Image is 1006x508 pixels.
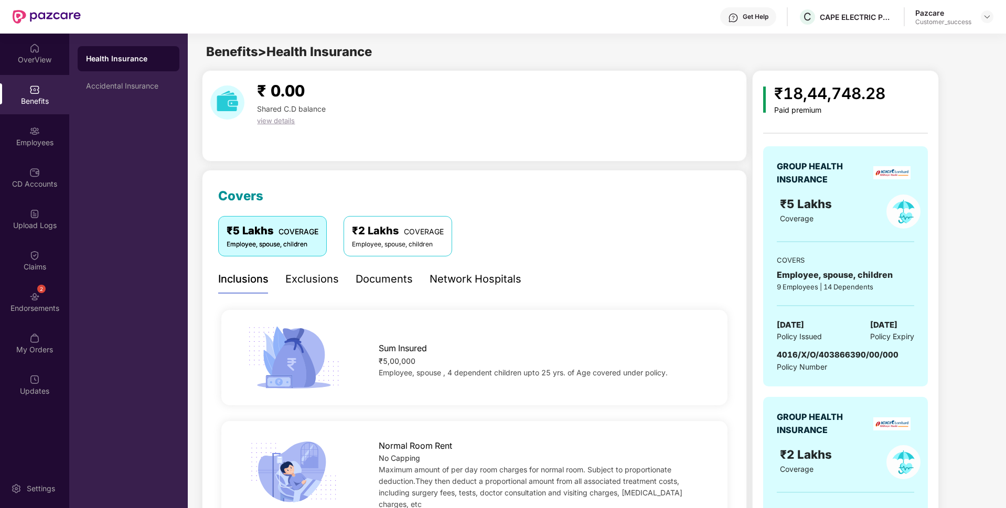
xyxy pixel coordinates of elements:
img: svg+xml;base64,PHN2ZyBpZD0iTXlfT3JkZXJzIiBkYXRhLW5hbWU9Ik15IE9yZGVycyIgeG1sbnM9Imh0dHA6Ly93d3cudz... [29,333,40,343]
div: Settings [24,483,58,494]
div: ₹5 Lakhs [227,223,318,239]
img: svg+xml;base64,PHN2ZyBpZD0iQ0RfQWNjb3VudHMiIGRhdGEtbmFtZT0iQ0QgQWNjb3VudHMiIHhtbG5zPSJodHRwOi8vd3... [29,167,40,178]
span: view details [257,116,295,125]
span: Coverage [780,214,814,223]
span: C [804,10,811,23]
div: Inclusions [218,271,269,287]
div: 2 [37,285,46,293]
span: Policy Issued [777,331,822,342]
img: New Pazcare Logo [13,10,81,24]
span: 4016/X/O/403866390/00/000 [777,350,898,360]
div: COVERS [777,255,914,265]
img: download [210,85,244,120]
div: ₹18,44,748.28 [774,81,885,106]
div: Employee, spouse, children [227,240,318,250]
div: Documents [356,271,413,287]
div: Paid premium [774,106,885,115]
div: Employee, spouse, children [352,240,444,250]
img: icon [244,323,343,392]
img: svg+xml;base64,PHN2ZyBpZD0iVXBsb2FkX0xvZ3MiIGRhdGEtbmFtZT0iVXBsb2FkIExvZ3MiIHhtbG5zPSJodHRwOi8vd3... [29,209,40,219]
span: Employee, spouse , 4 dependent children upto 25 yrs. of Age covered under policy. [379,368,668,377]
span: Normal Room Rent [379,439,452,452]
img: svg+xml;base64,PHN2ZyBpZD0iRW1wbG95ZWVzIiB4bWxucz0iaHR0cDovL3d3dy53My5vcmcvMjAwMC9zdmciIHdpZHRoPS... [29,126,40,136]
div: Health Insurance [86,53,171,64]
img: svg+xml;base64,PHN2ZyBpZD0iVXBkYXRlZCIgeG1sbnM9Imh0dHA6Ly93d3cudzMub3JnLzIwMDAvc3ZnIiB3aWR0aD0iMj... [29,374,40,385]
div: ₹2 Lakhs [352,223,444,239]
img: svg+xml;base64,PHN2ZyBpZD0iQmVuZWZpdHMiIHhtbG5zPSJodHRwOi8vd3d3LnczLm9yZy8yMDAwL3N2ZyIgd2lkdGg9Ij... [29,84,40,95]
span: Covers [218,188,263,203]
span: Policy Number [777,362,827,371]
div: GROUP HEALTH INSURANCE [777,160,869,186]
img: insurerLogo [873,417,911,430]
img: svg+xml;base64,PHN2ZyBpZD0iU2V0dGluZy0yMHgyMCIgeG1sbnM9Imh0dHA6Ly93d3cudzMub3JnLzIwMDAvc3ZnIiB3aW... [11,483,22,494]
img: svg+xml;base64,PHN2ZyBpZD0iQ2xhaW0iIHhtbG5zPSJodHRwOi8vd3d3LnczLm9yZy8yMDAwL3N2ZyIgd2lkdGg9IjIwIi... [29,250,40,261]
span: Benefits > Health Insurance [206,44,372,59]
div: Pazcare [915,8,971,18]
div: Get Help [743,13,768,21]
span: COVERAGE [404,227,444,236]
img: policyIcon [886,445,921,479]
img: svg+xml;base64,PHN2ZyBpZD0iRW5kb3JzZW1lbnRzIiB4bWxucz0iaHR0cDovL3d3dy53My5vcmcvMjAwMC9zdmciIHdpZH... [29,291,40,302]
div: No Capping [379,452,705,464]
img: svg+xml;base64,PHN2ZyBpZD0iSG9tZSIgeG1sbnM9Imh0dHA6Ly93d3cudzMub3JnLzIwMDAvc3ZnIiB3aWR0aD0iMjAiIG... [29,43,40,53]
div: 9 Employees | 14 Dependents [777,282,914,292]
span: Policy Expiry [870,331,914,342]
div: ₹5,00,000 [379,355,705,367]
div: Accidental Insurance [86,82,171,90]
span: ₹5 Lakhs [780,197,835,211]
img: icon [763,87,766,113]
span: ₹2 Lakhs [780,447,835,461]
span: [DATE] [777,319,804,331]
img: svg+xml;base64,PHN2ZyBpZD0iSGVscC0zMngzMiIgeG1sbnM9Imh0dHA6Ly93d3cudzMub3JnLzIwMDAvc3ZnIiB3aWR0aD... [728,13,739,23]
div: CAPE ELECTRIC PRIVATE LIMITED [820,12,893,22]
div: GROUP HEALTH INSURANCE [777,410,869,437]
span: Sum Insured [379,342,427,355]
span: Coverage [780,464,814,473]
div: Exclusions [285,271,339,287]
img: svg+xml;base64,PHN2ZyBpZD0iRHJvcGRvd24tMzJ4MzIiIHhtbG5zPSJodHRwOi8vd3d3LnczLm9yZy8yMDAwL3N2ZyIgd2... [983,13,991,21]
div: Network Hospitals [430,271,521,287]
span: ₹ 0.00 [257,81,305,100]
span: COVERAGE [279,227,318,236]
span: Shared C.D balance [257,104,326,113]
span: [DATE] [870,319,897,331]
div: Employee, spouse, children [777,268,914,282]
img: policyIcon [886,194,921,229]
img: insurerLogo [873,166,911,179]
img: icon [244,438,343,507]
div: Customer_success [915,18,971,26]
